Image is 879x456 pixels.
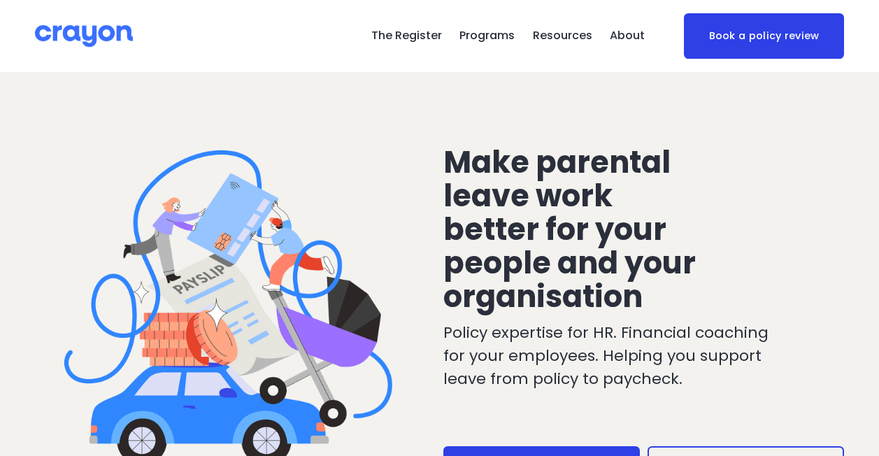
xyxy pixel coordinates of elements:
[459,25,515,48] a: folder dropdown
[459,26,515,46] span: Programs
[371,25,442,48] a: The Register
[610,26,645,46] span: About
[35,24,133,48] img: Crayon
[533,26,592,46] span: Resources
[533,25,592,48] a: folder dropdown
[610,25,645,48] a: folder dropdown
[684,13,843,59] a: Book a policy review
[443,321,776,390] p: Policy expertise for HR. Financial coaching for your employees. Helping you support leave from po...
[443,141,702,318] span: Make parental leave work better for your people and your organisation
